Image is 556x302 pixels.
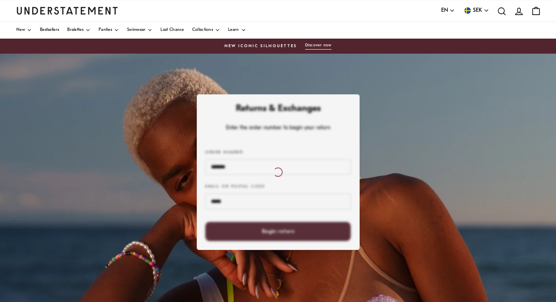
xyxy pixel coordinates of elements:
[224,43,297,50] span: New Iconic Silhouettes
[40,22,59,39] a: Bestsellers
[99,22,119,39] a: Panties
[463,6,489,15] button: SEK
[16,43,540,50] a: New Iconic SilhouettesDiscover now
[99,28,112,32] span: Panties
[228,28,239,32] span: Learn
[305,43,332,50] button: Discover now
[40,28,59,32] span: Bestsellers
[192,22,220,39] a: Collections
[127,22,152,39] a: Swimwear
[127,28,145,32] span: Swimwear
[441,6,448,15] span: EN
[67,28,84,32] span: Bralettes
[16,28,25,32] span: New
[67,22,90,39] a: Bralettes
[160,22,184,39] a: Last Chance
[16,7,118,14] a: Understatement Homepage
[16,22,32,39] a: New
[192,28,213,32] span: Collections
[441,6,455,15] button: EN
[473,6,482,15] span: SEK
[228,22,246,39] a: Learn
[160,28,184,32] span: Last Chance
